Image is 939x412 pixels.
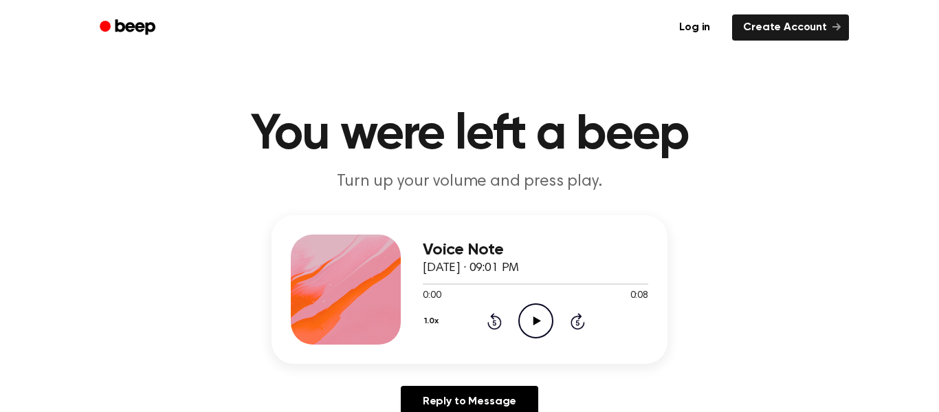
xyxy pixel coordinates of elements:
a: Beep [90,14,168,41]
span: 0:00 [423,289,441,303]
span: 0:08 [630,289,648,303]
button: 1.0x [423,310,443,333]
span: [DATE] · 09:01 PM [423,262,519,274]
p: Turn up your volume and press play. [206,171,733,193]
a: Create Account [732,14,849,41]
a: Log in [665,12,724,43]
h1: You were left a beep [118,110,821,160]
h3: Voice Note [423,241,648,259]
